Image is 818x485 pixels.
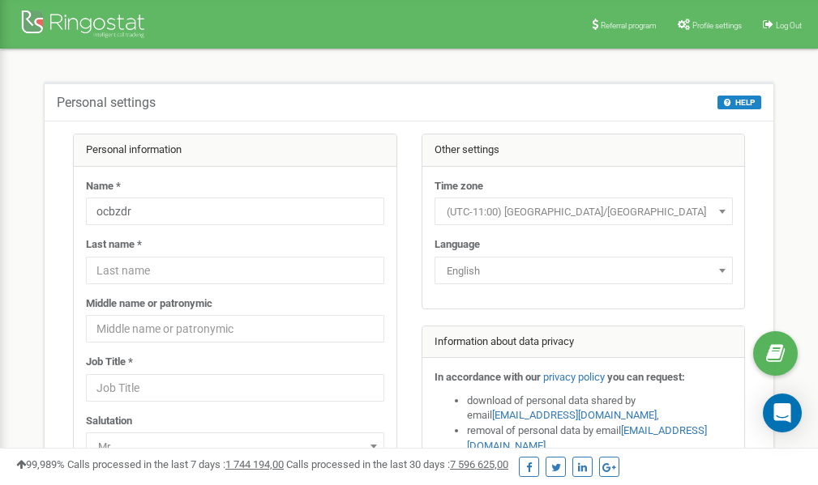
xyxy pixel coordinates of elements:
span: Log Out [776,21,802,30]
span: (UTC-11:00) Pacific/Midway [435,198,733,225]
span: English [440,260,727,283]
div: Other settings [422,134,745,167]
span: Mr. [92,436,379,458]
u: 7 596 625,00 [450,458,508,470]
input: Job Title [86,374,384,402]
input: Middle name or patronymic [86,315,384,342]
span: 99,989% [16,458,65,470]
div: Information about data privacy [422,326,745,359]
div: Personal information [74,134,396,167]
span: Profile settings [692,21,742,30]
label: Last name * [86,237,142,253]
button: HELP [717,96,761,109]
label: Job Title * [86,355,133,370]
a: privacy policy [543,371,605,383]
a: [EMAIL_ADDRESS][DOMAIN_NAME] [492,409,657,421]
label: Name * [86,179,121,194]
span: Referral program [601,21,657,30]
label: Time zone [435,179,483,194]
li: removal of personal data by email , [467,423,733,453]
label: Language [435,237,480,253]
span: Calls processed in the last 30 days : [286,458,508,470]
label: Middle name or patronymic [86,296,212,312]
span: English [435,257,733,284]
u: 1 744 194,00 [225,458,284,470]
div: Open Intercom Messenger [763,394,802,432]
span: (UTC-11:00) Pacific/Midway [440,201,727,223]
input: Name [86,198,384,225]
span: Calls processed in the last 7 days : [67,458,284,470]
span: Mr. [86,432,384,460]
strong: In accordance with our [435,371,541,383]
input: Last name [86,257,384,284]
h5: Personal settings [57,96,156,110]
strong: you can request: [607,371,685,383]
label: Salutation [86,414,132,429]
li: download of personal data shared by email , [467,394,733,423]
